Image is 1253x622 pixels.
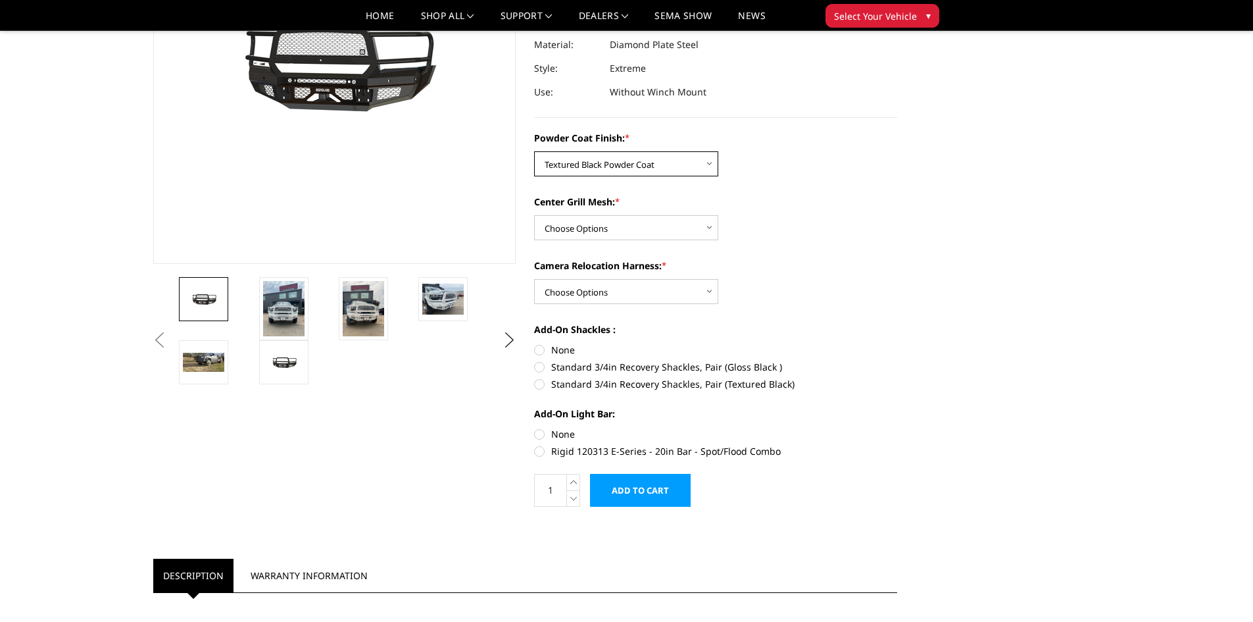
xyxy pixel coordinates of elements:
[610,57,646,80] dd: Extreme
[610,33,699,57] dd: Diamond Plate Steel
[534,131,897,145] label: Powder Coat Finish:
[590,474,691,507] input: Add to Cart
[534,80,600,104] dt: Use:
[343,281,384,336] img: 2019-2026 Ram 4500-5500 - FT Series - Extreme Front Bumper
[834,9,917,23] span: Select Your Vehicle
[534,377,897,391] label: Standard 3/4in Recovery Shackles, Pair (Textured Black)
[738,11,765,30] a: News
[1187,559,1253,622] iframe: Chat Widget
[263,353,305,373] img: 2019-2026 Ram 4500-5500 - FT Series - Extreme Front Bumper
[534,407,897,421] label: Add-On Light Bar:
[501,11,553,30] a: Support
[241,559,378,592] a: Warranty Information
[183,353,224,372] img: 2019-2026 Ram 4500-5500 - FT Series - Extreme Front Bumper
[150,330,170,350] button: Previous
[534,444,897,458] label: Rigid 120313 E-Series - 20in Bar - Spot/Flood Combo
[183,290,224,309] img: 2019-2026 Ram 4500-5500 - FT Series - Extreme Front Bumper
[610,80,706,104] dd: Without Winch Mount
[654,11,712,30] a: SEMA Show
[153,559,233,592] a: Description
[534,259,897,272] label: Camera Relocation Harness:
[534,323,897,336] label: Add-On Shackles :
[534,57,600,80] dt: Style:
[421,11,474,30] a: shop all
[534,343,897,357] label: None
[263,281,305,336] img: 2019-2026 Ram 4500-5500 - FT Series - Extreme Front Bumper
[366,11,394,30] a: Home
[926,9,931,22] span: ▾
[534,195,897,209] label: Center Grill Mesh:
[579,11,629,30] a: Dealers
[825,4,939,28] button: Select Your Vehicle
[422,284,464,315] img: 2019-2026 Ram 4500-5500 - FT Series - Extreme Front Bumper
[534,33,600,57] dt: Material:
[534,427,897,441] label: None
[534,360,897,374] label: Standard 3/4in Recovery Shackles, Pair (Gloss Black )
[499,330,519,350] button: Next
